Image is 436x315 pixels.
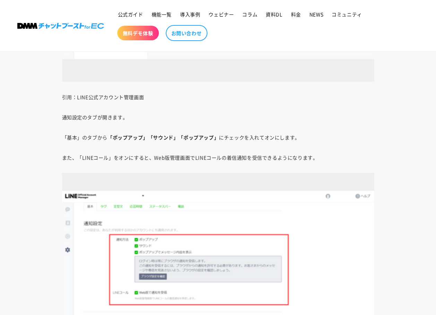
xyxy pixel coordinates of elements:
a: ウェビナー [204,7,238,22]
span: NEWS [309,11,323,17]
p: また、「LINEコール」をオンにすると、Web版管理画面でLINEコールの着信通知を受信できるようになります。 [62,153,374,162]
p: 通知設定のタブが開きます。 [62,112,374,122]
p: 「基本」のタブから にチェックを入れてオンにします。 [62,132,374,142]
p: 引用：LINE公式アカウント管理画面 [62,92,374,102]
strong: 「ポップアップ」「サウンド」「ポップアップ」 [108,134,219,141]
a: 導入事例 [176,7,204,22]
span: 機能一覧 [152,11,172,17]
a: 無料デモ体験 [117,26,159,40]
span: 資料DL [266,11,282,17]
span: ウェビナー [208,11,234,17]
img: 株式会社DMM Boost [17,23,104,29]
a: コミュニティ [327,7,366,22]
span: コミュニティ [332,11,362,17]
span: 料金 [291,11,301,17]
span: コラム [242,11,257,17]
a: NEWS [305,7,327,22]
span: お問い合わせ [171,30,202,36]
a: コラム [238,7,262,22]
a: 機能一覧 [147,7,176,22]
a: 資料DL [262,7,287,22]
a: お問い合わせ [166,25,207,41]
span: 無料デモ体験 [123,30,153,36]
a: 公式ガイド [114,7,147,22]
a: 料金 [287,7,305,22]
span: 導入事例 [180,11,200,17]
span: 公式ガイド [118,11,143,17]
